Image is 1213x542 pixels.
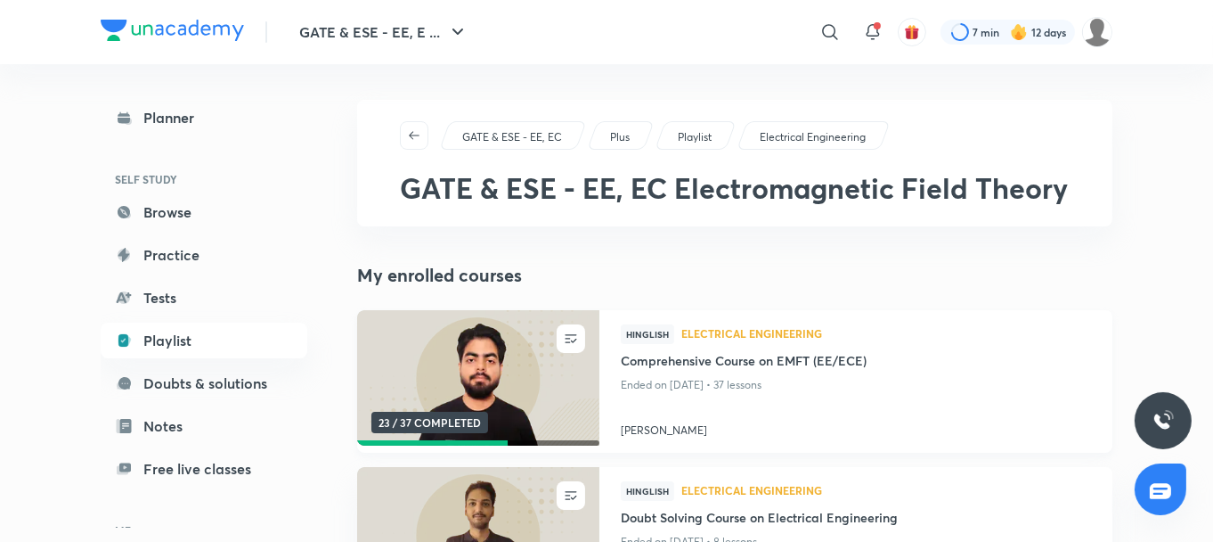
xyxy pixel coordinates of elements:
[101,408,307,444] a: Notes
[1082,17,1112,47] img: Divyanshu
[1010,23,1028,41] img: streak
[101,20,244,45] a: Company Logo
[357,310,599,453] a: new-thumbnail23 / 37 COMPLETED
[462,129,562,145] p: GATE & ESE - EE, EC
[460,129,566,145] a: GATE & ESE - EE, EC
[101,20,244,41] img: Company Logo
[610,129,630,145] p: Plus
[371,412,488,433] span: 23 / 37 COMPLETED
[101,100,307,135] a: Planner
[101,365,307,401] a: Doubts & solutions
[621,415,1091,439] a: [PERSON_NAME]
[1152,410,1174,431] img: ttu
[400,168,1068,207] span: GATE & ESE - EE, EC Electromagnetic Field Theory
[101,323,307,358] a: Playlist
[101,280,307,316] a: Tests
[681,485,1091,497] a: Electrical Engineering
[607,129,633,145] a: Plus
[675,129,715,145] a: Playlist
[757,129,869,145] a: Electrical Engineering
[681,485,1091,496] span: Electrical Engineering
[904,24,920,40] img: avatar
[101,194,307,230] a: Browse
[289,14,479,50] button: GATE & ESE - EE, E ...
[621,481,674,501] span: Hinglish
[681,328,1091,341] a: Electrical Engineering
[621,351,1091,374] a: Comprehensive Course on EMFT (EE/ECE)
[101,164,307,194] h6: SELF STUDY
[354,309,601,448] img: new-thumbnail
[681,328,1091,339] span: Electrical Engineering
[621,374,1091,397] p: Ended on [DATE] • 37 lessons
[101,237,307,273] a: Practice
[101,451,307,487] a: Free live classes
[678,129,712,145] p: Playlist
[621,324,674,344] span: Hinglish
[357,262,1112,289] h4: My enrolled courses
[621,508,1091,530] a: Doubt Solving Course on Electrical Engineering
[760,129,866,145] p: Electrical Engineering
[898,18,926,46] button: avatar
